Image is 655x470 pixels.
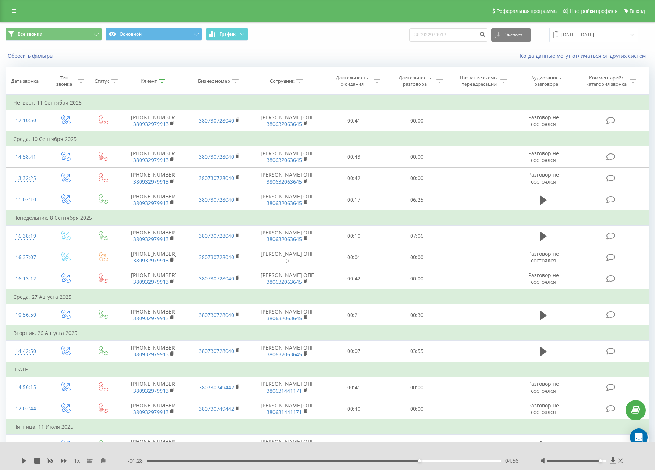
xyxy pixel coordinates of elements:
[53,75,76,87] div: Тип звонка
[13,250,39,265] div: 16:37:07
[385,225,448,247] td: 07:06
[252,225,322,247] td: [PERSON_NAME] ОПГ
[13,113,39,128] div: 12:10:50
[459,75,499,87] div: Название схемы переадресации
[199,117,234,124] a: 380730728040
[106,28,202,41] button: Основной
[267,199,302,206] a: 380632063645
[133,236,169,243] a: 380932979913
[122,340,187,362] td: [PHONE_NUMBER]
[385,268,448,290] td: 00:00
[252,377,322,398] td: [PERSON_NAME] ОПГ
[267,236,302,243] a: 380632063645
[18,31,42,37] span: Все звонки
[323,398,385,420] td: 00:40
[13,380,39,395] div: 14:56:15
[219,32,236,37] span: График
[122,247,187,268] td: [PHONE_NUMBER]
[267,278,302,285] a: 380632063645
[252,146,322,167] td: [PERSON_NAME] ОПГ
[13,308,39,322] div: 10:56:50
[323,340,385,362] td: 00:07
[133,278,169,285] a: 380932979913
[13,344,39,358] div: 14:42:50
[199,196,234,203] a: 380730728040
[528,380,559,394] span: Разговор не состоялся
[585,75,628,87] div: Комментарий/категория звонка
[199,174,234,181] a: 380730728040
[133,315,169,322] a: 380932979913
[505,457,518,464] span: 04:56
[13,272,39,286] div: 16:13:12
[385,146,448,167] td: 00:00
[323,434,385,456] td: 00:24
[323,189,385,211] td: 00:17
[199,153,234,160] a: 380730728040
[528,171,559,185] span: Разговор не состоялся
[122,167,187,189] td: [PHONE_NUMBER]
[323,167,385,189] td: 00:42
[6,326,649,340] td: Вторник, 26 Августа 2025
[267,120,302,127] a: 380632063645
[6,95,649,110] td: Четверг, 11 Сентября 2025
[133,409,169,416] a: 380932979913
[133,351,169,358] a: 380932979913
[323,247,385,268] td: 00:01
[122,434,187,456] td: [PHONE_NUMBER]
[385,377,448,398] td: 00:00
[13,150,39,164] div: 14:58:41
[522,75,570,87] div: Аудиозапись разговора
[528,250,559,264] span: Разговор не состоялся
[199,405,234,412] a: 380730749442
[267,351,302,358] a: 380632063645
[133,120,169,127] a: 380932979913
[128,457,147,464] span: - 01:28
[122,377,187,398] td: [PHONE_NUMBER]
[570,8,617,14] span: Настройки профиля
[6,420,649,434] td: Пятница, 11 Июля 2025
[11,78,39,84] div: Дата звонка
[323,225,385,247] td: 00:10
[122,146,187,167] td: [PHONE_NUMBER]
[267,387,302,394] a: 380631441171
[199,384,234,391] a: 380730749442
[252,304,322,326] td: [PERSON_NAME] ОПГ
[141,78,157,84] div: Клиент
[122,110,187,132] td: [PHONE_NUMBER]
[198,78,230,84] div: Бизнес номер
[323,146,385,167] td: 00:43
[252,189,322,211] td: [PERSON_NAME] ОПГ
[13,402,39,416] div: 12:02:44
[395,75,434,87] div: Длительность разговора
[323,377,385,398] td: 00:41
[267,178,302,185] a: 380632063645
[252,247,322,268] td: [PERSON_NAME] ОПГ ()
[599,459,602,462] div: Accessibility label
[409,28,487,42] input: Поиск по номеру
[122,268,187,290] td: [PHONE_NUMBER]
[496,8,557,14] span: Реферальная программа
[74,457,80,464] span: 1 x
[13,192,39,207] div: 11:02:10
[133,199,169,206] a: 380932979913
[332,75,372,87] div: Длительность ожидания
[323,110,385,132] td: 00:41
[6,211,649,225] td: Понедельник, 8 Сентября 2025
[199,311,234,318] a: 380730728040
[385,167,448,189] td: 00:00
[528,402,559,416] span: Разговор не состоялся
[323,268,385,290] td: 00:42
[385,110,448,132] td: 00:00
[6,132,649,146] td: Среда, 10 Сентября 2025
[13,229,39,243] div: 16:38:19
[385,398,448,420] td: 00:00
[199,254,234,261] a: 380730728040
[267,315,302,322] a: 380632063645
[385,340,448,362] td: 03:55
[385,434,448,456] td: 02:25
[252,268,322,290] td: [PERSON_NAME] ОПГ
[133,178,169,185] a: 380932979913
[13,438,39,452] div: 15:32:41
[385,304,448,326] td: 00:30
[252,398,322,420] td: [PERSON_NAME] ОПГ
